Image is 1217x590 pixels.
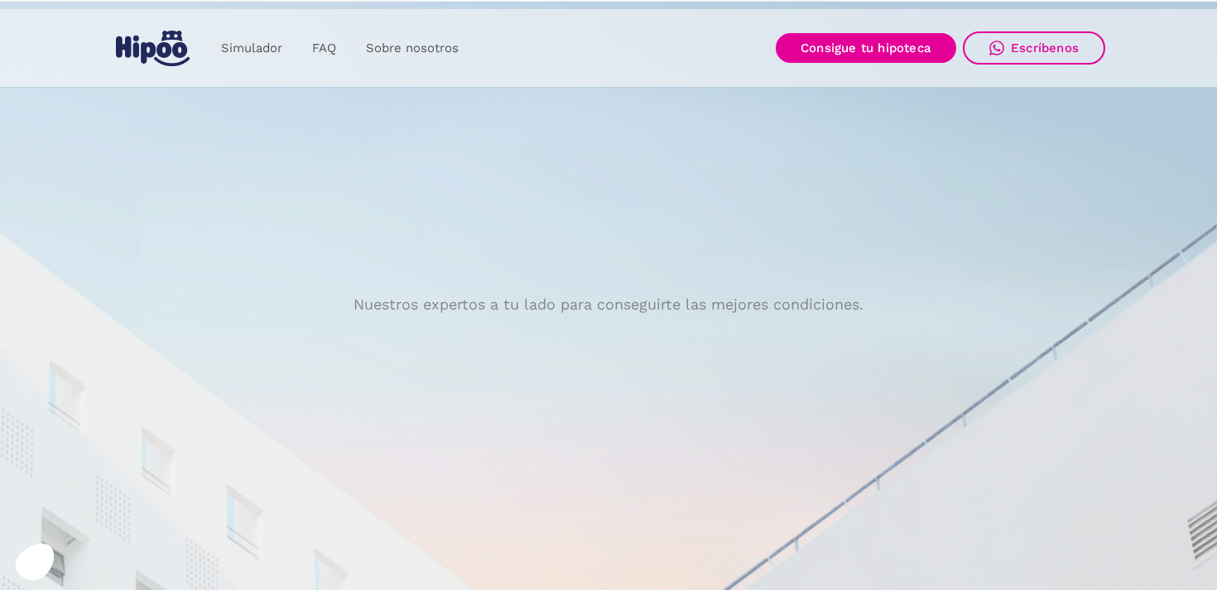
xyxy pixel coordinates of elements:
a: Sobre nosotros [351,32,474,65]
a: home [112,24,193,73]
div: Escríbenos [1011,41,1079,55]
a: FAQ [297,32,351,65]
a: Simulador [206,32,297,65]
a: Consigue tu hipoteca [776,33,956,63]
a: Escríbenos [963,31,1105,65]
